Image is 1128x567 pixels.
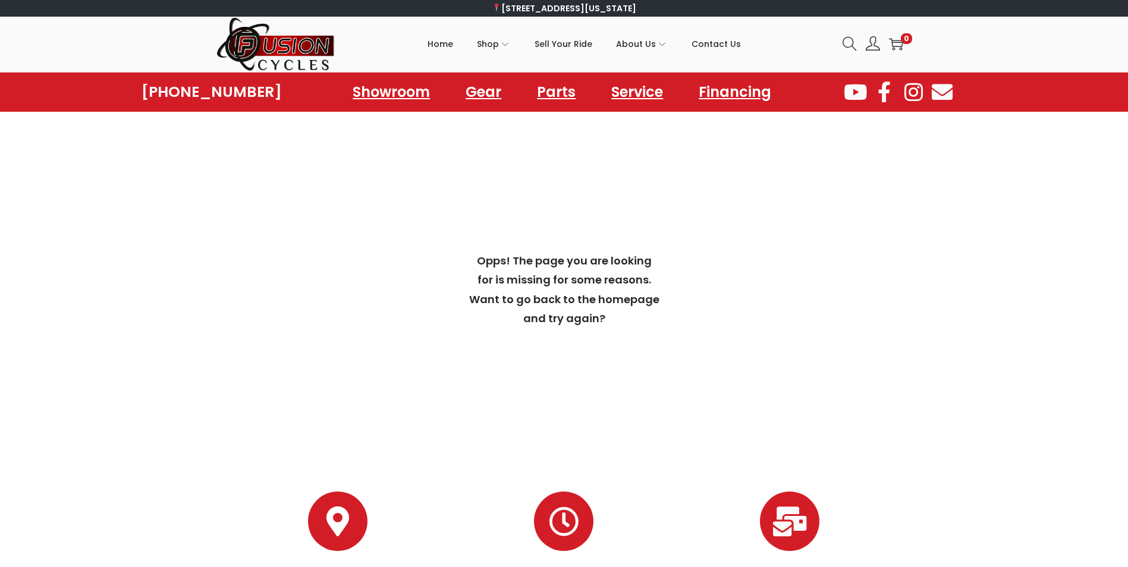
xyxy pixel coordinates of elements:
img: 📍 [492,4,501,12]
a: Home [428,17,453,71]
div: Opps! The page you are looking for is missing for some reasons. Want to go back to the homepage a... [469,251,659,329]
nav: Menu [341,78,783,106]
a: About Us [616,17,668,71]
a: [PHONE_NUMBER] [142,84,282,100]
span: Home [428,29,453,59]
a: Gear [454,78,513,106]
span: Contact Us [692,29,741,59]
a: Sell Your Ride [535,17,592,71]
a: Parts [525,78,587,106]
a: 0 [889,37,903,51]
span: Shop [477,29,499,59]
nav: Primary navigation [335,17,834,71]
span: About Us [616,29,656,59]
span: Sell Your Ride [535,29,592,59]
a: Service [599,78,675,106]
img: Woostify retina logo [216,17,335,72]
a: [STREET_ADDRESS][US_STATE] [492,2,636,14]
a: Our Hours [534,492,593,551]
a: Get Directions [308,492,367,551]
a: Contact Us [760,492,819,551]
a: Showroom [341,78,442,106]
a: Shop [477,17,511,71]
a: Financing [687,78,783,106]
a: Contact Us [692,17,741,71]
